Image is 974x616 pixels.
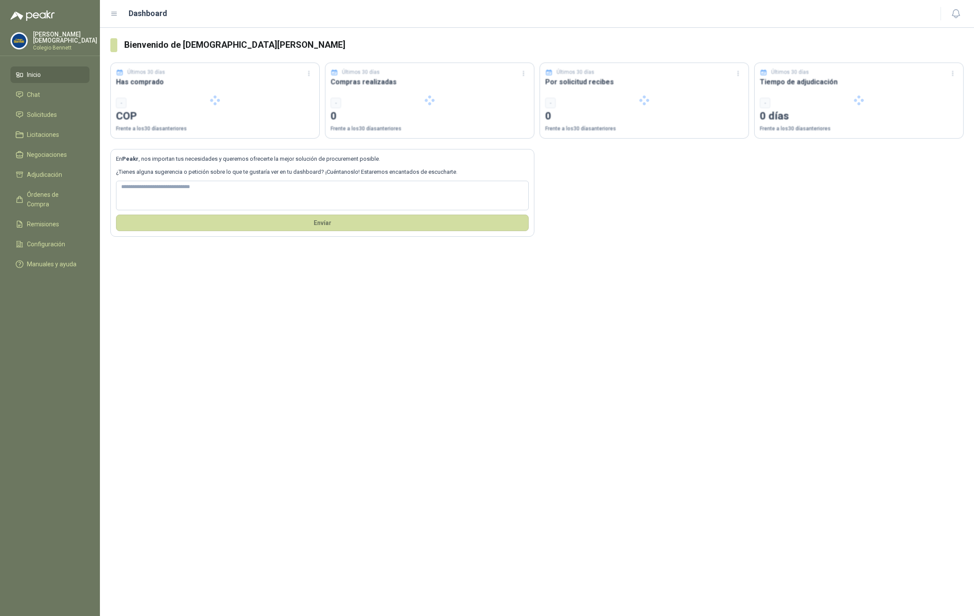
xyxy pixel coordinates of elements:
span: Órdenes de Compra [27,190,81,209]
a: Manuales y ayuda [10,256,89,272]
b: Peakr [122,156,139,162]
a: Inicio [10,66,89,83]
span: Chat [27,90,40,99]
img: Logo peakr [10,10,55,21]
span: Negociaciones [27,150,67,159]
span: Solicitudes [27,110,57,119]
a: Licitaciones [10,126,89,143]
span: Manuales y ayuda [27,259,76,269]
a: Chat [10,86,89,103]
a: Negociaciones [10,146,89,163]
a: Remisiones [10,216,89,232]
h1: Dashboard [129,7,167,20]
button: Envíar [116,215,529,231]
p: Colegio Bennett [33,45,97,50]
a: Órdenes de Compra [10,186,89,212]
span: Configuración [27,239,65,249]
a: Configuración [10,236,89,252]
p: ¿Tienes alguna sugerencia o petición sobre lo que te gustaría ver en tu dashboard? ¡Cuéntanoslo! ... [116,168,529,176]
img: Company Logo [11,33,27,49]
span: Adjudicación [27,170,62,179]
span: Remisiones [27,219,59,229]
a: Solicitudes [10,106,89,123]
span: Licitaciones [27,130,59,139]
p: En , nos importan tus necesidades y queremos ofrecerte la mejor solución de procurement posible. [116,155,529,163]
span: Inicio [27,70,41,79]
p: [PERSON_NAME] [DEMOGRAPHIC_DATA] [33,31,97,43]
a: Adjudicación [10,166,89,183]
h3: Bienvenido de [DEMOGRAPHIC_DATA][PERSON_NAME] [124,38,964,52]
